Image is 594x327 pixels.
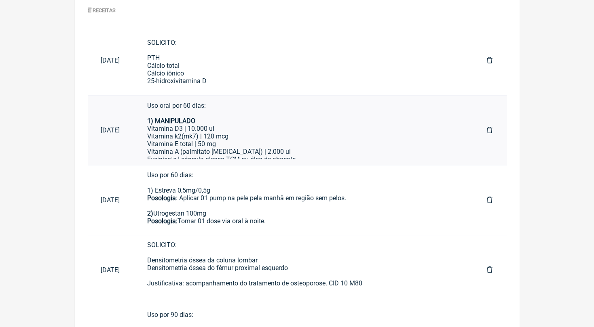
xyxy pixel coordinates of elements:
[147,210,153,217] strong: 2)
[134,102,474,159] a: Uso oral por 60 dias:1) MANIPULADOVitamina D3 | 10.000 uiVitamina k2(mk7) | 120 mcgVitamina E tot...
[147,132,461,140] div: Vitamina k2(mk7) | 120 mcg
[147,311,461,326] div: Uso por 90 dias:
[134,172,474,228] a: Uso por 60 dias:1) Estreva 0,5mg/0,5gPosologia: Aplicar 01 pump na pele pela manhã em região sem ...
[147,140,461,148] div: Vitamina E total | 50 mg
[147,241,461,295] div: SOLICITO: Densitometria óssea da coluna lombar Densitometria óssea do fêmur proximal esquerdo Jus...
[134,32,474,89] a: SOLICITO:PTHCálcio totalCálcio iônico25-hidroxivitamina D
[134,242,474,298] a: SOLICITO:Densitometria óssea da coluna lombarDensitometria óssea do fêmur proximal esquerdoJustif...
[88,260,134,280] a: [DATE]
[88,120,134,140] a: [DATE]
[147,194,176,202] strong: Posologia
[147,117,195,125] strong: 1) MANIPULADO
[147,217,178,225] strong: Posologia:
[147,171,461,210] div: Uso por 60 dias: 1) Estreva 0,5mg/0,5g : Aplicar 01 pump na pele pela manhã em região sem pelos.
[147,148,461,163] div: Vitamina A (palmitato [MEDICAL_DATA]) | 2.000 ui Excipiente | cápsula oleosa TCM ou óleo de abacate
[147,125,461,132] div: Vitamina D3 | 10.000 ui
[147,210,461,225] div: Utrogestan 100mg Tomar 01 dose via oral à noite.
[88,190,134,210] a: [DATE]
[88,50,134,71] a: [DATE]
[147,39,461,85] div: SOLICITO: PTH Cálcio total Cálcio iônico 25-hidroxivitamina D
[147,102,461,125] div: Uso oral por 60 dias:
[88,7,116,13] label: Receitas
